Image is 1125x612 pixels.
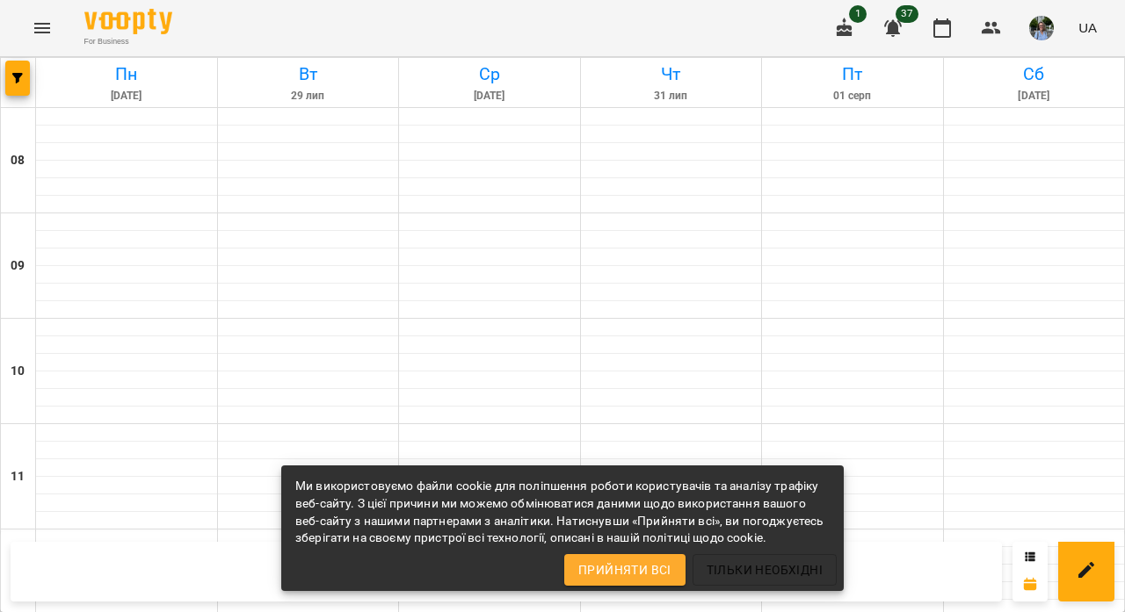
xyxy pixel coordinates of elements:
[1078,18,1097,37] span: UA
[896,5,918,23] span: 37
[221,88,396,104] h6: 29 лип
[84,9,172,34] img: Voopty Logo
[221,61,396,88] h6: Вт
[11,256,25,276] h6: 09
[11,362,25,381] h6: 10
[947,88,1122,104] h6: [DATE]
[39,61,214,88] h6: Пн
[578,559,671,580] span: Прийняти всі
[765,88,940,104] h6: 01 серп
[765,61,940,88] h6: Пт
[295,471,830,554] div: Ми використовуємо файли cookie для поліпшення роботи користувачів та аналізу трафіку веб-сайту. З...
[707,559,823,580] span: Тільки необхідні
[21,7,63,49] button: Menu
[849,5,867,23] span: 1
[1029,16,1054,40] img: 7c163fb4694d05e3380991794d2c096f.jpg
[1071,11,1104,44] button: UA
[39,88,214,104] h6: [DATE]
[11,467,25,486] h6: 11
[11,151,25,170] h6: 08
[84,36,172,47] span: For Business
[564,554,686,586] button: Прийняти всі
[584,61,759,88] h6: Чт
[402,88,577,104] h6: [DATE]
[584,88,759,104] h6: 31 лип
[402,61,577,88] h6: Ср
[693,554,837,586] button: Тільки необхідні
[947,61,1122,88] h6: Сб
